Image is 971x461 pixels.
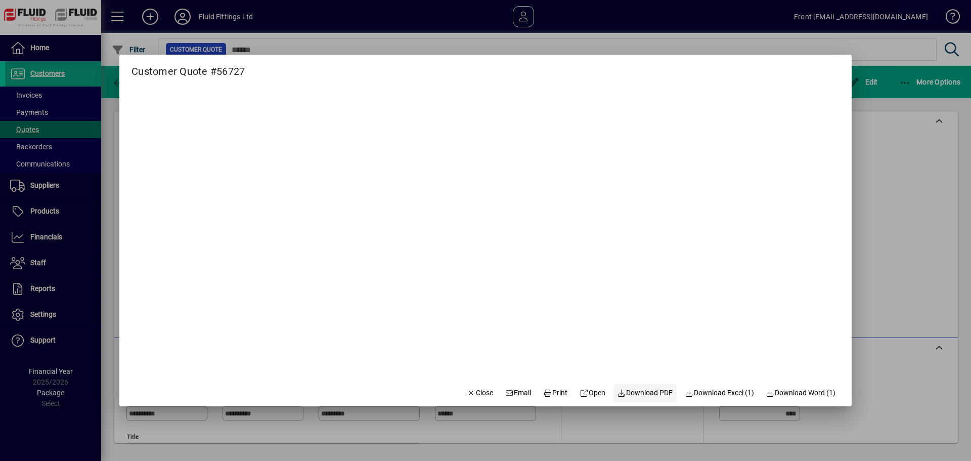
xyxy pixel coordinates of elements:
[576,384,609,402] a: Open
[119,55,257,79] h2: Customer Quote #56727
[501,384,536,402] button: Email
[505,388,532,398] span: Email
[463,384,497,402] button: Close
[543,388,567,398] span: Print
[681,384,758,402] button: Download Excel (1)
[467,388,493,398] span: Close
[580,388,605,398] span: Open
[762,384,840,402] button: Download Word (1)
[539,384,571,402] button: Print
[613,384,677,402] a: Download PDF
[766,388,836,398] span: Download Word (1)
[617,388,673,398] span: Download PDF
[685,388,754,398] span: Download Excel (1)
